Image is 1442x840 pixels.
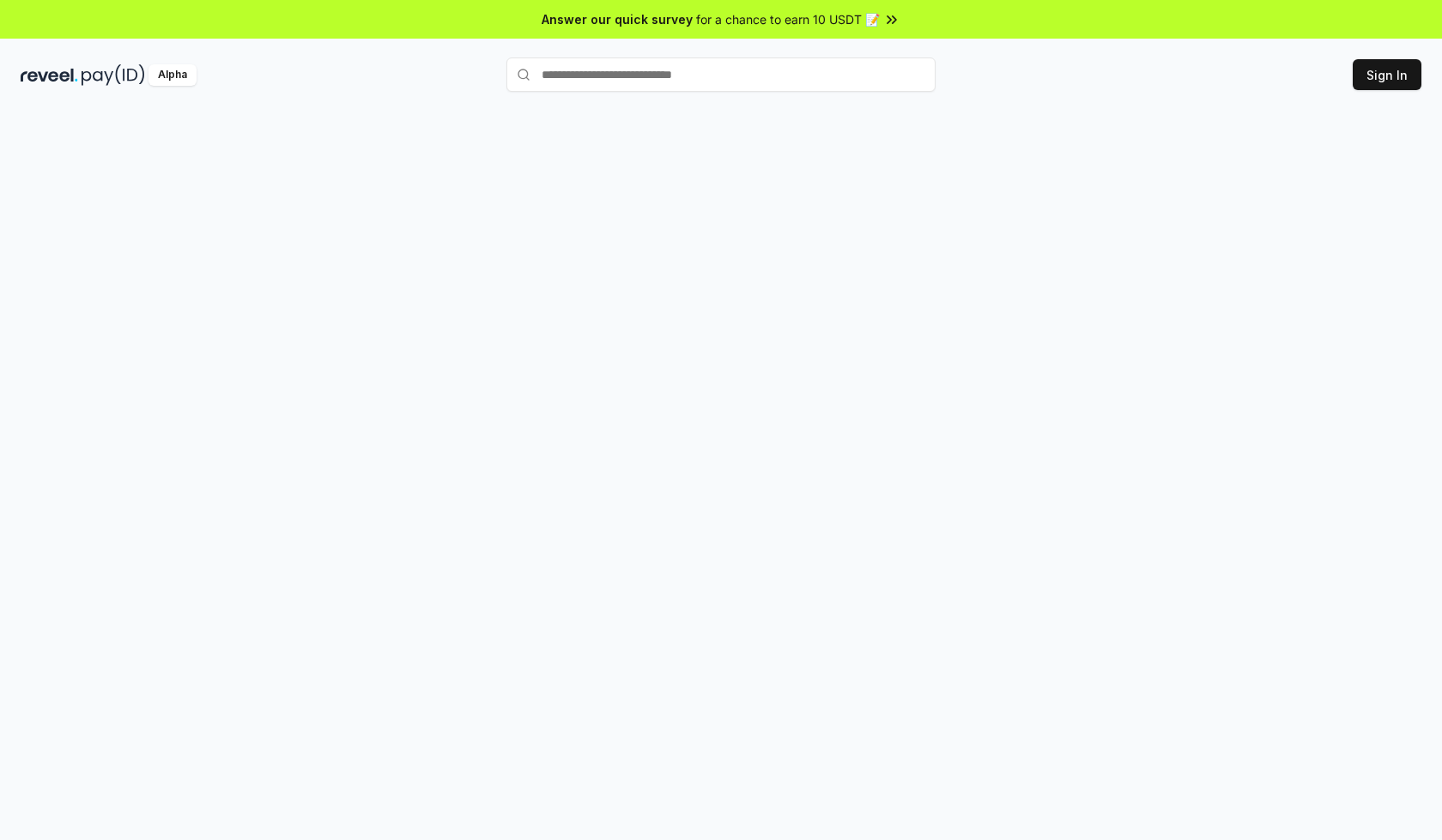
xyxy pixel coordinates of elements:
[21,64,78,86] img: reveel_dark
[696,10,880,28] span: for a chance to earn 10 USDT 📝
[82,64,145,86] img: pay_id
[148,64,197,86] div: Alpha
[1353,59,1421,90] button: Sign In
[542,10,693,28] span: Answer our quick survey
